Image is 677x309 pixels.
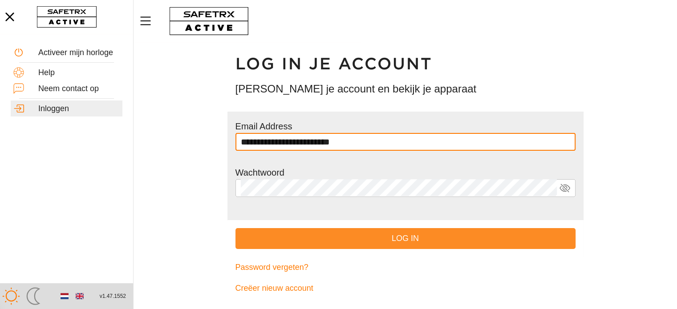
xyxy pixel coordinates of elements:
[72,289,87,304] button: English
[235,168,284,177] label: Wachtwoord
[38,104,120,114] div: Inloggen
[243,232,568,245] span: Log in
[76,292,84,300] img: en.svg
[235,281,313,295] span: Creëer nieuw account
[235,54,576,74] h1: Log in je account
[100,292,126,301] span: v1.47.1552
[235,257,576,278] a: Password vergeten?
[24,287,42,305] img: ModeDark.svg
[38,68,120,78] div: Help
[235,121,292,131] label: Email Address
[38,48,120,58] div: Activeer mijn horloge
[61,292,69,300] img: nl.svg
[2,287,20,305] img: ModeLight.svg
[235,261,308,274] span: Password vergeten?
[38,84,120,94] div: Neem contact op
[235,81,576,96] h3: [PERSON_NAME] je account en bekijk je apparaat
[13,83,24,94] img: ContactUs.svg
[235,228,576,249] button: Log in
[13,67,24,78] img: Help.svg
[57,289,72,304] button: Dutch
[94,289,131,304] button: v1.47.1552
[235,278,576,299] a: Creëer nieuw account
[138,12,160,30] button: Menu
